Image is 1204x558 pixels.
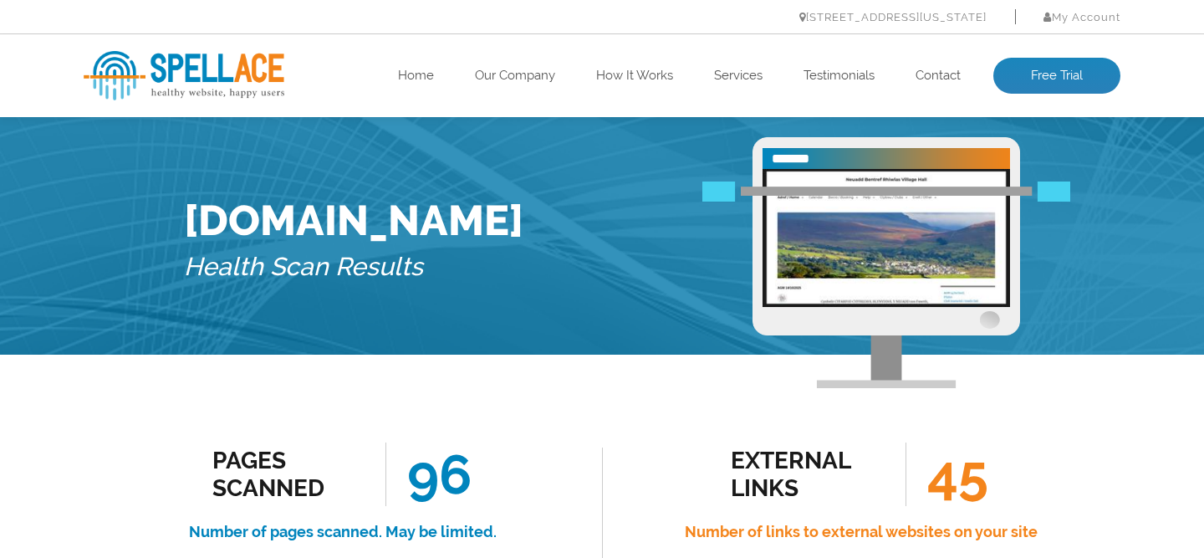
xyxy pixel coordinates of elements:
span: 96 [385,443,472,506]
h4: Number of pages scanned. May be limited. [121,519,564,545]
img: Free Webiste Analysis [752,137,1020,388]
h5: Health Scan Results [184,245,523,289]
h1: [DOMAIN_NAME] [184,196,523,245]
h4: Number of links to external websites on your site [640,519,1083,545]
div: external links [731,447,882,502]
div: Pages Scanned [212,447,364,502]
img: Free Website Analysis [763,169,1010,307]
span: 45 [906,443,988,506]
img: Free Webiste Analysis [702,182,1070,202]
